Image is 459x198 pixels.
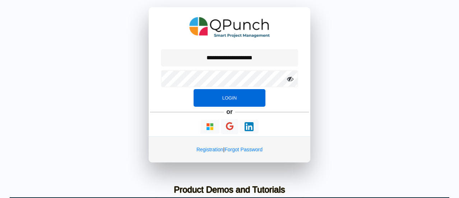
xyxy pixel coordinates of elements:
[224,147,263,152] a: Forgot Password
[189,14,270,40] img: QPunch
[245,122,254,131] img: Loading...
[200,120,219,134] button: Continue With Microsoft Azure
[225,107,234,117] h5: or
[221,119,238,134] button: Continue With Google
[205,122,214,131] img: Loading...
[196,147,223,152] a: Registration
[149,137,310,162] div: |
[194,89,265,107] button: Login
[15,185,444,195] h3: Product Demos and Tutorials
[222,95,237,101] span: Login
[240,120,259,134] button: Continue With LinkedIn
